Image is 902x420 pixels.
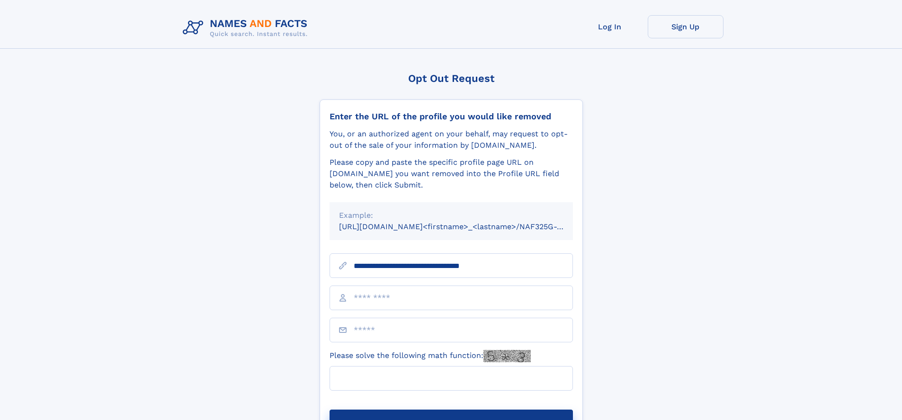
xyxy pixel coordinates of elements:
div: You, or an authorized agent on your behalf, may request to opt-out of the sale of your informatio... [330,128,573,151]
div: Opt Out Request [320,72,583,84]
div: Example: [339,210,563,221]
small: [URL][DOMAIN_NAME]<firstname>_<lastname>/NAF325G-xxxxxxxx [339,222,591,231]
label: Please solve the following math function: [330,350,531,362]
a: Log In [572,15,648,38]
img: Logo Names and Facts [179,15,315,41]
div: Please copy and paste the specific profile page URL on [DOMAIN_NAME] you want removed into the Pr... [330,157,573,191]
a: Sign Up [648,15,723,38]
div: Enter the URL of the profile you would like removed [330,111,573,122]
